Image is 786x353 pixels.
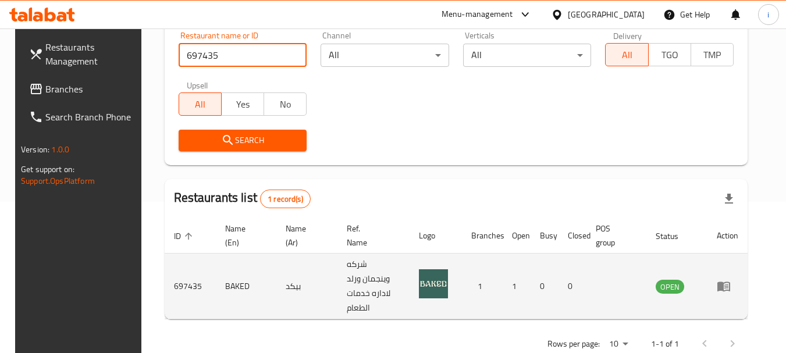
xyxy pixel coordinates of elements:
[462,254,503,319] td: 1
[216,254,277,319] td: BAKED
[648,43,691,66] button: TGO
[656,280,684,294] span: OPEN
[21,162,74,177] span: Get support on:
[691,43,734,66] button: TMP
[179,92,222,116] button: All
[442,8,513,22] div: Menu-management
[226,96,259,113] span: Yes
[264,92,307,116] button: No
[604,336,632,353] div: Rows per page:
[463,44,592,67] div: All
[462,218,503,254] th: Branches
[503,218,531,254] th: Open
[179,130,307,151] button: Search
[568,8,645,21] div: [GEOGRAPHIC_DATA]
[321,44,449,67] div: All
[45,82,137,96] span: Branches
[45,110,137,124] span: Search Branch Phone
[184,96,217,113] span: All
[419,269,448,298] img: BAKED
[165,254,216,319] td: 697435
[45,40,137,68] span: Restaurants Management
[20,33,147,75] a: Restaurants Management
[410,218,462,254] th: Logo
[767,8,769,21] span: i
[559,218,586,254] th: Closed
[174,189,311,208] h2: Restaurants list
[276,254,337,319] td: بيكد
[51,142,69,157] span: 1.0.0
[559,254,586,319] td: 0
[715,185,743,213] div: Export file
[653,47,687,63] span: TGO
[610,47,643,63] span: All
[179,44,307,67] input: Search for restaurant name or ID..
[261,194,310,205] span: 1 record(s)
[225,222,263,249] span: Name (En)
[503,254,531,319] td: 1
[651,337,679,351] p: 1-1 of 1
[20,75,147,103] a: Branches
[260,190,311,208] div: Total records count
[547,337,600,351] p: Rows per page:
[707,218,748,254] th: Action
[696,47,729,63] span: TMP
[347,222,396,249] span: Ref. Name
[21,142,49,157] span: Version:
[20,103,147,131] a: Search Branch Phone
[656,229,693,243] span: Status
[605,43,648,66] button: All
[286,222,323,249] span: Name (Ar)
[269,96,302,113] span: No
[165,218,748,319] table: enhanced table
[21,173,95,188] a: Support.OpsPlatform
[187,81,208,89] label: Upsell
[188,133,298,148] span: Search
[531,218,559,254] th: Busy
[337,254,410,319] td: شركه وينجمان ورلد لاداره خدمات الطعام
[613,31,642,40] label: Delivery
[221,92,264,116] button: Yes
[531,254,559,319] td: 0
[596,222,632,249] span: POS group
[174,229,196,243] span: ID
